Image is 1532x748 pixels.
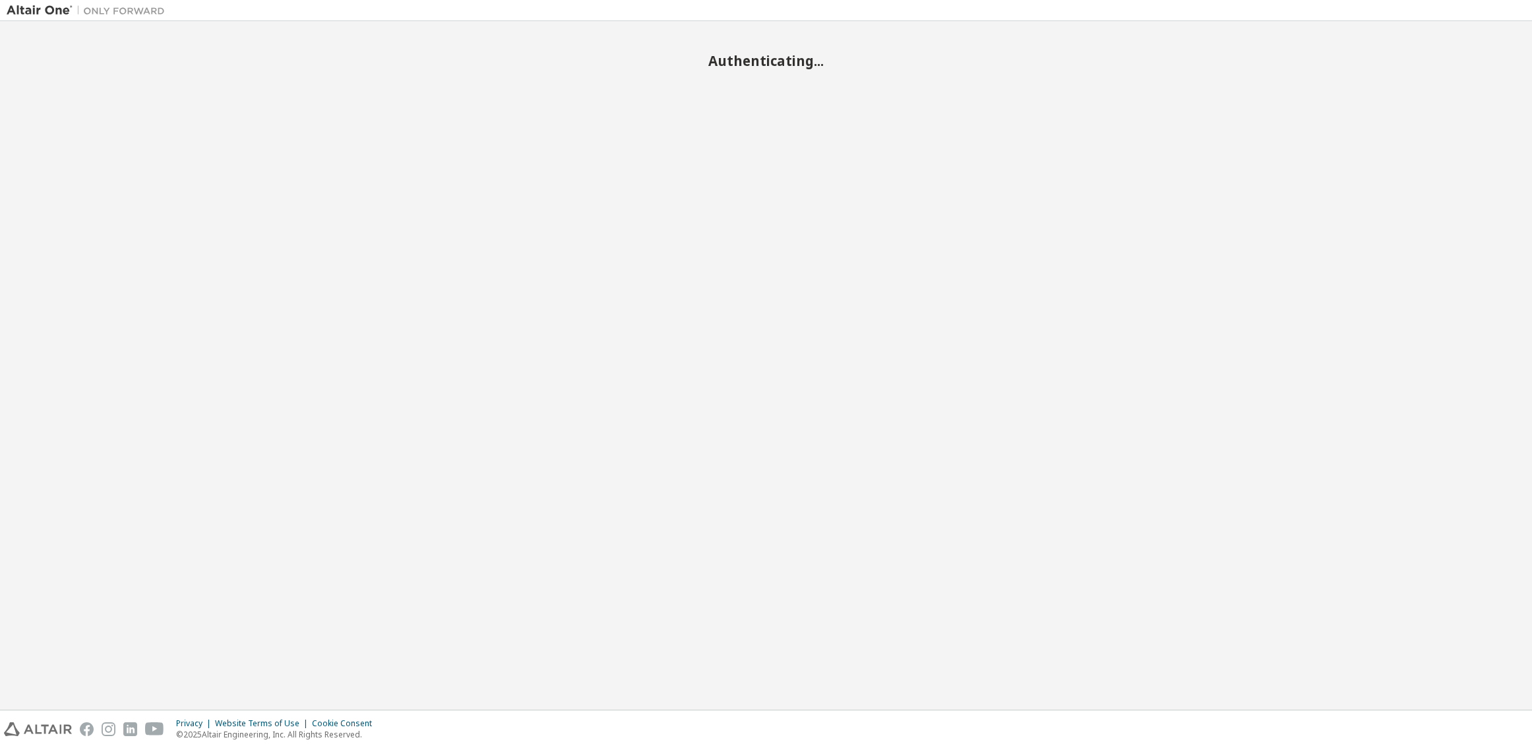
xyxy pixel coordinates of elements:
img: altair_logo.svg [4,722,72,736]
img: Altair One [7,4,171,17]
img: youtube.svg [145,722,164,736]
img: linkedin.svg [123,722,137,736]
img: facebook.svg [80,722,94,736]
div: Website Terms of Use [215,718,312,729]
h2: Authenticating... [7,52,1525,69]
div: Cookie Consent [312,718,380,729]
p: © 2025 Altair Engineering, Inc. All Rights Reserved. [176,729,380,740]
img: instagram.svg [102,722,115,736]
div: Privacy [176,718,215,729]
